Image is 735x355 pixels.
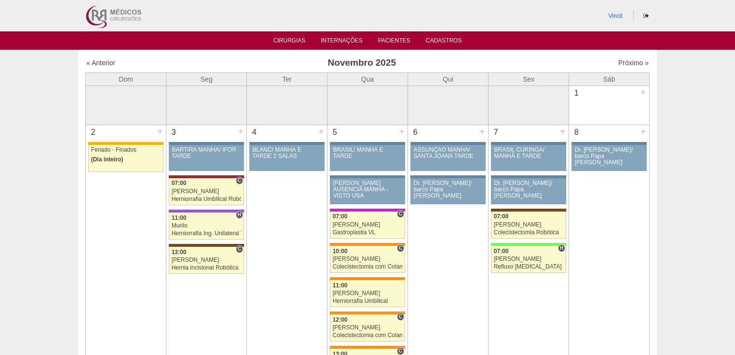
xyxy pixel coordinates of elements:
i: Sair [643,13,649,19]
a: Dr. [PERSON_NAME]/ barco Papa [PERSON_NAME] [572,145,647,171]
span: 07:00 [172,180,187,186]
a: « Anterior [86,59,115,67]
a: H 07:00 [PERSON_NAME] Refluxo [MEDICAL_DATA] esofágico Robótico [491,246,566,273]
div: Dr. [PERSON_NAME]/ barco Papa [PERSON_NAME] [575,147,644,166]
div: Key: Aviso [330,142,405,145]
a: 11:00 [PERSON_NAME] Herniorrafia Umbilical [330,280,405,307]
div: Key: Aviso [410,175,486,178]
a: Dr. [PERSON_NAME]/ barco Papa [PERSON_NAME] [410,178,486,204]
div: Key: IFOR [169,210,244,213]
div: Herniorrafia Umbilical [333,298,403,304]
span: Consultório [397,244,404,252]
div: Key: Aviso [491,175,566,178]
div: [PERSON_NAME] [172,188,242,195]
div: Key: Aviso [330,175,405,178]
a: C 07:00 [PERSON_NAME] Gastroplastia VL [330,212,405,239]
th: Dom [86,72,166,85]
span: 07:00 [333,213,348,220]
a: Cadastros [426,37,462,47]
span: 11:00 [333,282,348,289]
span: 07:00 [494,213,509,220]
div: Key: Aviso [249,142,325,145]
div: [PERSON_NAME] [333,222,403,228]
th: Qui [408,72,489,85]
a: BARTIRA MANHÃ/ IFOR TARDE [169,145,244,171]
div: 7 [489,125,504,140]
span: 10:00 [333,248,348,255]
div: 8 [569,125,584,140]
div: 5 [327,125,342,140]
div: Key: São Luiz - SCS [330,346,405,349]
span: 11:00 [172,214,187,221]
a: Feriado - Finados (Dia inteiro) [88,145,163,172]
div: 3 [166,125,181,140]
a: Próximo » [618,59,649,67]
div: [PERSON_NAME] [333,325,403,331]
a: [PERSON_NAME] AUSENCIA MANHA - VISTO USA [330,178,405,204]
a: Vincit [609,13,623,19]
a: BRASIL/ MANHÃ E TARDE [330,145,405,171]
div: + [236,125,245,138]
div: Key: Sírio Libanês [169,175,244,178]
div: Key: São Luiz - SCS [330,243,405,246]
a: Pacientes [378,37,410,47]
span: Consultório [397,210,404,218]
div: Colecistectomia Robótica [494,229,564,236]
div: Key: Maria Braido [330,209,405,212]
div: Herniorrafia Umbilical Robótica [172,196,242,202]
span: Hospital [558,244,565,252]
div: 2 [86,125,101,140]
a: C 10:00 [PERSON_NAME] Colecistectomia com Colangiografia VL [330,246,405,273]
span: Consultório [397,347,404,355]
div: + [478,125,486,138]
th: Sex [489,72,569,85]
div: [PERSON_NAME] [494,222,564,228]
div: Key: Aviso [572,142,647,145]
div: Gastroplastia VL [333,229,403,236]
span: (Dia inteiro) [91,156,123,163]
div: + [558,125,567,138]
div: + [397,125,406,138]
div: [PERSON_NAME] [333,256,403,262]
span: 07:00 [494,248,509,255]
a: C 07:00 [PERSON_NAME] Herniorrafia Umbilical Robótica [169,178,244,205]
div: 1 [569,86,584,100]
span: Consultório [397,313,404,321]
div: 4 [247,125,262,140]
div: Key: Santa Joana [169,244,244,247]
a: Dr. [PERSON_NAME]/ barco Papa [PERSON_NAME] [491,178,566,204]
div: [PERSON_NAME] [172,257,242,263]
a: Internações [321,37,363,47]
span: 13:00 [172,249,187,256]
h3: Novembro 2025 [221,56,503,70]
a: C 13:00 [PERSON_NAME] Hernia incisional Robótica [169,247,244,274]
a: Cirurgias [273,37,306,47]
div: Feriado - Finados [91,147,161,153]
div: Key: Santa Joana [491,209,566,212]
span: Consultório [236,177,243,185]
div: Dr. [PERSON_NAME]/ barco Papa [PERSON_NAME] [494,180,563,199]
a: BRASIL CURINGA/ MANHÃ E TARDE [491,145,566,171]
th: Qua [327,72,408,85]
div: BRASIL CURINGA/ MANHÃ E TARDE [494,147,563,159]
div: Dr. [PERSON_NAME]/ barco Papa [PERSON_NAME] [414,180,483,199]
a: 07:00 [PERSON_NAME] Colecistectomia Robótica [491,212,566,239]
div: Refluxo [MEDICAL_DATA] esofágico Robótico [494,264,564,270]
a: H 11:00 Murilo Herniorrafia Ing. Unilateral VL [169,213,244,240]
div: + [639,86,647,99]
div: BLANC/ MANHÃ E TARDE 2 SALAS [253,147,322,159]
a: BLANC/ MANHÃ E TARDE 2 SALAS [249,145,325,171]
th: Ter [247,72,327,85]
th: Seg [166,72,247,85]
div: 6 [408,125,423,140]
span: Consultório [236,245,243,253]
div: + [317,125,325,138]
div: Key: Aviso [410,142,486,145]
div: Key: São Luiz - SCS [330,312,405,314]
div: Colecistectomia com Colangiografia VL [333,264,403,270]
a: ASSUNÇÃO MANHÃ/ SANTA JOANA TARDE [410,145,486,171]
div: ASSUNÇÃO MANHÃ/ SANTA JOANA TARDE [414,147,483,159]
div: [PERSON_NAME] AUSENCIA MANHA - VISTO USA [333,180,402,199]
div: [PERSON_NAME] [494,256,564,262]
div: Key: Aviso [169,142,244,145]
